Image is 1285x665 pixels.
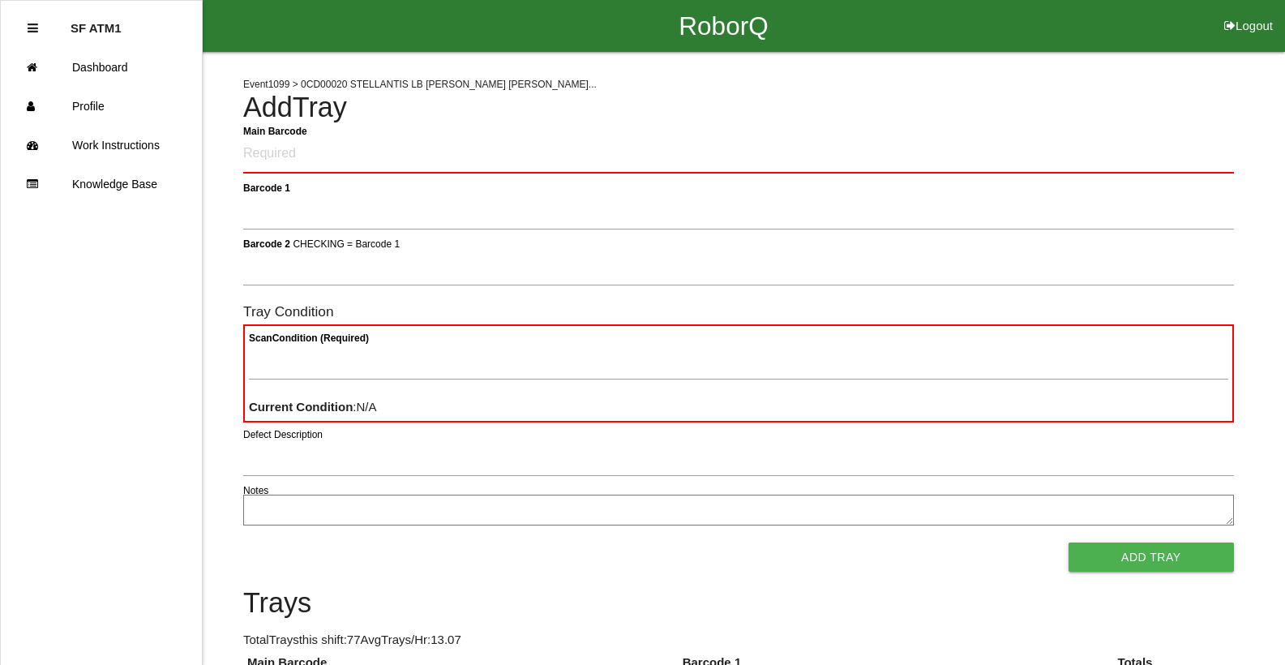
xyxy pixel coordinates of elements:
[1,48,202,87] a: Dashboard
[293,238,400,249] span: CHECKING = Barcode 1
[1,126,202,165] a: Work Instructions
[243,588,1234,619] h4: Trays
[243,182,290,193] b: Barcode 1
[243,135,1234,174] input: Required
[243,483,268,498] label: Notes
[243,238,290,249] b: Barcode 2
[243,304,1234,320] h6: Tray Condition
[243,125,307,136] b: Main Barcode
[243,79,597,90] span: Event 1099 > 0CD00020 STELLANTIS LB [PERSON_NAME] [PERSON_NAME]...
[249,400,377,414] span: : N/A
[1,87,202,126] a: Profile
[249,332,369,344] b: Scan Condition (Required)
[1069,543,1234,572] button: Add Tray
[1,165,202,204] a: Knowledge Base
[28,9,38,48] div: Close
[243,631,1234,650] p: Total Trays this shift: 77 Avg Trays /Hr: 13.07
[249,400,353,414] b: Current Condition
[71,9,122,35] p: SF ATM1
[243,427,323,442] label: Defect Description
[243,92,1234,123] h4: Add Tray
